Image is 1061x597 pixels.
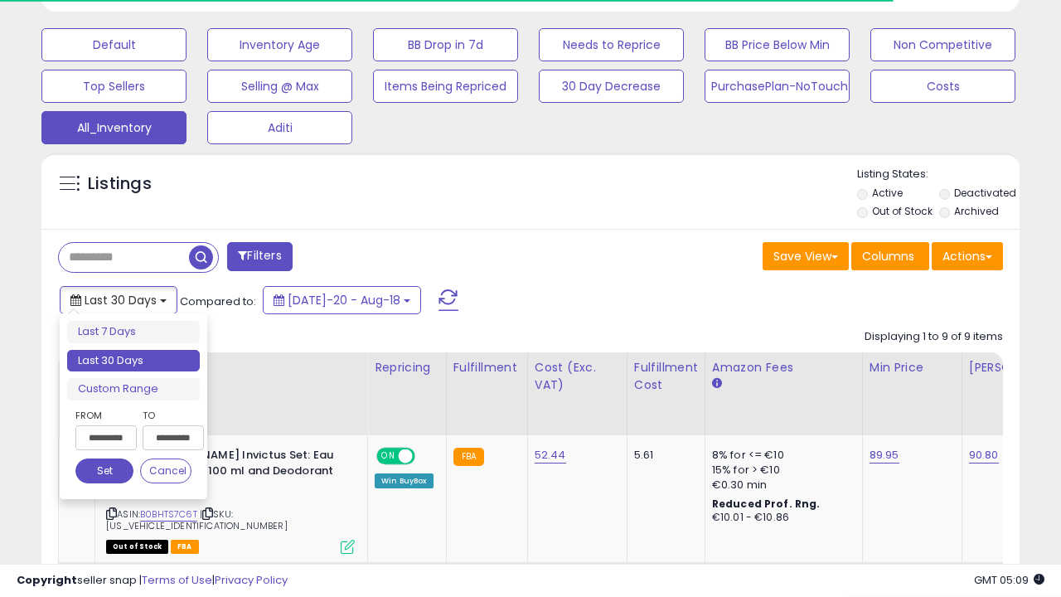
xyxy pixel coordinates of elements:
span: Last 30 Days [85,292,157,308]
div: Repricing [375,359,439,376]
span: Columns [862,248,914,265]
button: 30 Day Decrease [539,70,684,103]
button: BB Drop in 7d [373,28,518,61]
span: Compared to: [180,294,256,309]
label: Archived [954,204,999,218]
div: seller snap | | [17,573,288,589]
button: Filters [227,242,292,271]
button: Columns [851,242,929,270]
button: Last 30 Days [60,286,177,314]
button: Selling @ Max [207,70,352,103]
div: Displaying 1 to 9 of 9 items [865,329,1003,345]
div: 15% for > €10 [712,463,850,478]
li: Custom Range [67,378,200,400]
label: Active [872,186,903,200]
button: Top Sellers [41,70,187,103]
button: Default [41,28,187,61]
label: Out of Stock [872,204,933,218]
a: Privacy Policy [215,572,288,588]
div: Cost (Exc. VAT) [535,359,620,394]
strong: Copyright [17,572,77,588]
span: | SKU: [US_VEHICLE_IDENTIFICATION_NUMBER] [106,507,288,532]
span: 2025-09-18 05:09 GMT [974,572,1044,588]
label: From [75,407,133,424]
button: Set [75,459,133,483]
div: €0.30 min [712,478,850,493]
span: OFF [413,449,439,464]
button: Aditi [207,111,352,144]
p: Listing States: [857,167,1020,182]
b: Reduced Prof. Rng. [712,497,821,511]
div: ASIN: [106,448,355,552]
button: Needs to Reprice [539,28,684,61]
button: Actions [932,242,1003,270]
li: Last 30 Days [67,350,200,372]
h5: Listings [88,172,152,196]
a: 89.95 [870,447,899,464]
button: PurchasePlan-NoTouch [705,70,850,103]
span: All listings that are currently out of stock and unavailable for purchase on Amazon [106,540,168,554]
button: Non Competitive [870,28,1015,61]
div: 8% for <= €10 [712,448,850,463]
button: Inventory Age [207,28,352,61]
a: Terms of Use [142,572,212,588]
a: B0BHTS7C6T [140,507,197,522]
b: [PERSON_NAME] Invictus Set: Eau de Toilette 100 ml and Deodorant 100 ml [143,448,345,498]
span: [DATE]-20 - Aug-18 [288,292,400,308]
button: All_Inventory [41,111,187,144]
div: Amazon Fees [712,359,855,376]
button: Items Being Repriced [373,70,518,103]
button: Save View [763,242,849,270]
small: Amazon Fees. [712,376,722,391]
a: 52.44 [535,447,566,464]
span: FBA [171,540,199,554]
div: Win BuyBox [375,473,434,488]
label: To [143,407,191,424]
button: Cancel [140,459,191,483]
div: 5.61 [634,448,692,463]
button: Costs [870,70,1015,103]
li: Last 7 Days [67,321,200,343]
small: FBA [453,448,484,466]
button: BB Price Below Min [705,28,850,61]
div: Fulfillment [453,359,521,376]
div: Title [102,359,361,376]
div: Min Price [870,359,955,376]
button: [DATE]-20 - Aug-18 [263,286,421,314]
a: 90.80 [969,447,999,464]
div: €10.01 - €10.86 [712,511,850,525]
span: ON [378,449,399,464]
div: Fulfillment Cost [634,359,698,394]
label: Deactivated [954,186,1016,200]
